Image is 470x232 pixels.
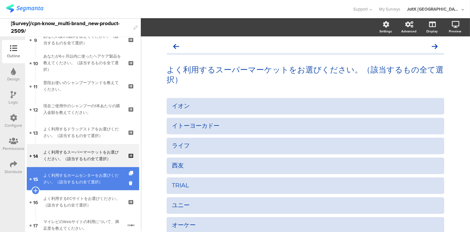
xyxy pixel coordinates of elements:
[27,74,139,98] a: 11 普段お使いのシャンプーブランドを教えてください。
[167,65,444,85] p: よく利用するスーパーマーケットをお選びください。（該当するもの全て選択）
[407,6,460,12] div: JoltX [GEOGRAPHIC_DATA]
[172,221,439,229] div: オーケー
[27,144,139,167] a: 14 よく利用するスーパーマーケットをお選びください。（該当するもの全て選択）
[27,51,139,74] a: 10 あなたが6ヶ月以内に使ったヘアケア製品を教えてください。（該当するものを全て選択）
[33,152,38,159] span: 14
[43,172,122,185] div: よく利用するホームセンターをお選びください。（該当するもの全て選択）
[3,146,24,152] div: Permissions
[9,99,19,105] div: Logic
[426,29,438,34] div: Display
[27,167,139,190] a: 15 よく利用するホームセンターをお選びください。（該当するもの全て選択）
[33,198,38,206] span: 16
[43,149,122,162] div: よく利用するスーパーマーケットをお選びください。（該当するもの全て選択）
[43,79,122,93] div: 普段お使いのシャンプーブランドを教えてください。
[43,126,122,139] div: よく利用するドラッグストアをお選びください。（該当するもの全て選択）
[7,76,20,82] div: Design
[7,53,20,59] div: Outline
[129,171,135,175] i: Duplicate
[449,29,461,34] div: Preview
[172,122,439,130] div: イトーヨーカドー
[172,182,439,189] div: TRIAL
[27,121,139,144] a: 13 よく利用するドラッグストアをお選びください。（該当するもの全て選択）
[34,36,37,43] span: 9
[33,59,38,67] span: 10
[5,169,22,175] div: Distribute
[33,106,38,113] span: 12
[354,6,368,12] span: Support
[27,98,139,121] a: 12 現在ご使用中のシャンプーの1本あたりの購入金額を教えてください。
[33,221,38,229] span: 17
[6,4,43,13] img: segmanta logo
[5,122,22,128] div: Configure
[401,29,416,34] div: Advanced
[172,162,439,169] div: 西友
[33,175,38,182] span: 15
[43,103,122,116] div: 現在ご使用中のシャンプーの1本あたりの購入金額を教えてください。
[27,190,139,213] a: 16 よく利用するECサイトをお選びください。（該当するもの全て選択）
[172,202,439,209] div: ユニー
[34,82,38,90] span: 11
[172,102,439,110] div: イオン
[43,195,122,209] div: よく利用するECサイトをお選びください。（該当するもの全て選択）
[172,142,439,150] div: ライフ
[11,18,130,36] div: [Survey]/cpn-know_multi-brand_new-product-2509/
[43,218,123,232] div: マイレピのWebサイトの利用について、満足度を教えてください。
[27,28,139,51] a: 9 あなたの髪の悩みを教えてください。（該当するものを全て選択）
[129,180,135,186] i: Delete
[33,129,38,136] span: 13
[379,29,392,34] div: Settings
[43,53,122,73] div: あなたが6ヶ月以内に使ったヘアケア製品を教えてください。（該当するものを全て選択）
[43,33,122,46] div: あなたの髪の悩みを教えてください。（該当するものを全て選択）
